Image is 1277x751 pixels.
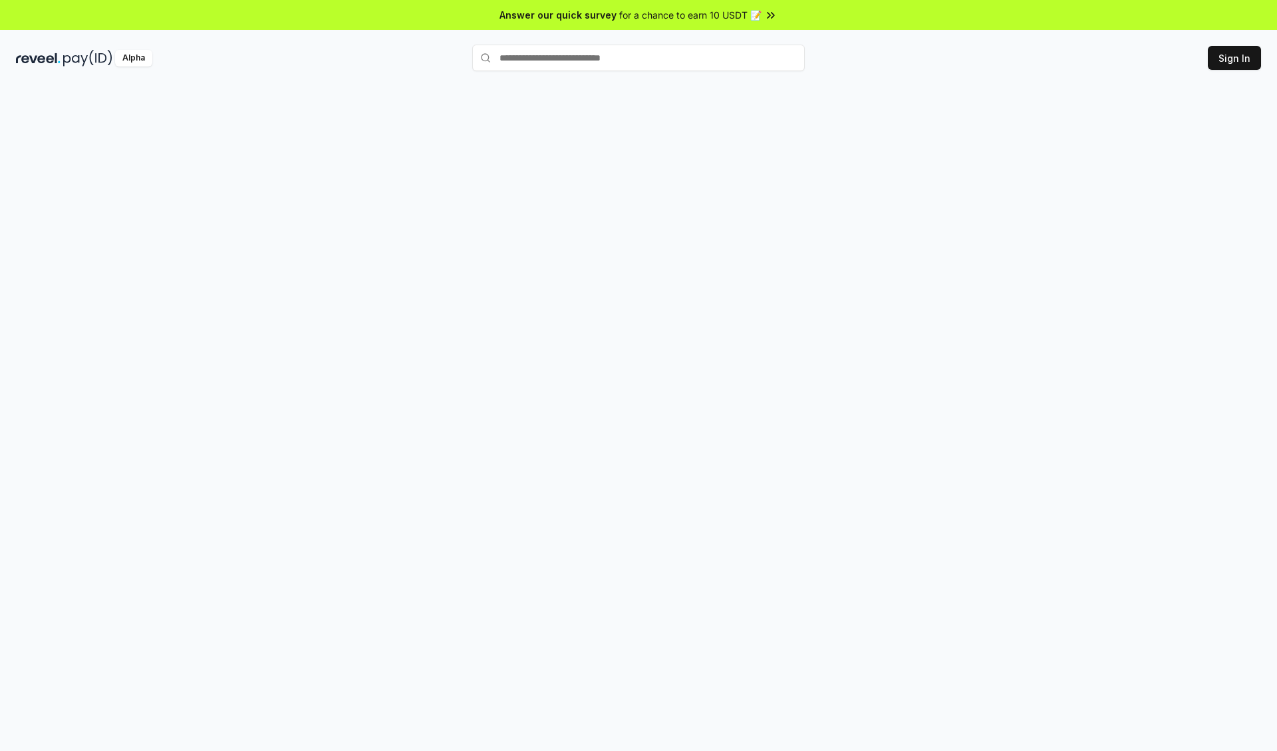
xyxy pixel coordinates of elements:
span: Answer our quick survey [499,8,617,22]
button: Sign In [1208,46,1261,70]
img: reveel_dark [16,50,61,67]
div: Alpha [115,50,152,67]
img: pay_id [63,50,112,67]
span: for a chance to earn 10 USDT 📝 [619,8,762,22]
